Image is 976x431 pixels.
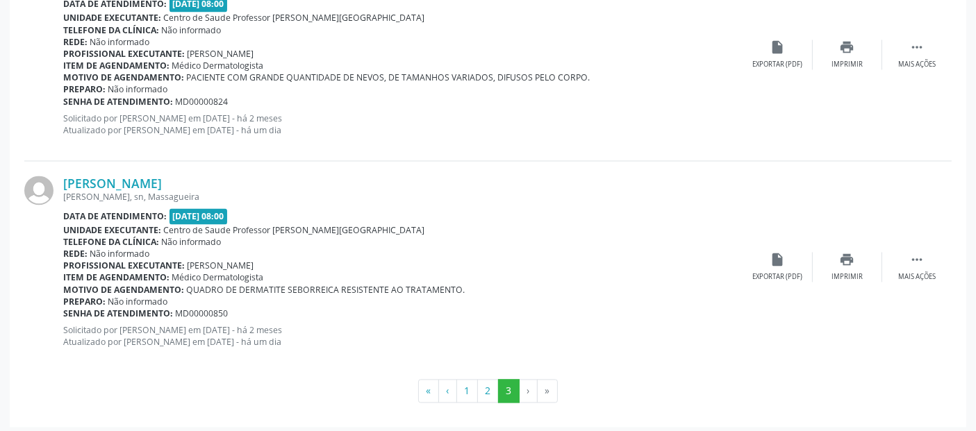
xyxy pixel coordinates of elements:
[456,379,478,403] button: Go to page 1
[187,71,590,83] span: PACIENTE COM GRANDE QUANTIDADE DE NEVOS, DE TAMANHOS VARIADOS, DIFUSOS PELO CORPO.
[753,60,803,69] div: Exportar (PDF)
[172,271,264,283] span: Médico Dermatologista
[188,260,254,271] span: [PERSON_NAME]
[63,210,167,222] b: Data de atendimento:
[63,36,88,48] b: Rede:
[63,191,743,203] div: [PERSON_NAME], sn, Massagueira
[898,272,936,282] div: Mais ações
[63,96,173,108] b: Senha de atendimento:
[63,324,743,348] p: Solicitado por [PERSON_NAME] em [DATE] - há 2 meses Atualizado por [PERSON_NAME] em [DATE] - há u...
[108,296,168,307] span: Não informado
[176,96,229,108] span: MD00000824
[770,40,786,55] i: insert_drive_file
[24,176,53,205] img: img
[63,260,185,271] b: Profissional executante:
[770,252,786,267] i: insert_drive_file
[187,284,465,296] span: QUADRO DE DERMATITE SEBORREICA RESISTENTE AO TRATAMENTO.
[162,236,222,248] span: Não informado
[63,307,173,319] b: Senha de atendimento:
[169,208,228,224] span: [DATE] 08:00
[164,224,425,236] span: Centro de Saude Professor [PERSON_NAME][GEOGRAPHIC_DATA]
[176,307,229,319] span: MD00000850
[63,71,184,83] b: Motivo de agendamento:
[418,379,439,403] button: Go to first page
[63,224,161,236] b: Unidade executante:
[63,248,88,260] b: Rede:
[832,272,863,282] div: Imprimir
[164,12,425,24] span: Centro de Saude Professor [PERSON_NAME][GEOGRAPHIC_DATA]
[63,236,159,248] b: Telefone da clínica:
[909,40,925,55] i: 
[832,60,863,69] div: Imprimir
[840,40,855,55] i: print
[162,24,222,36] span: Não informado
[63,24,159,36] b: Telefone da clínica:
[898,60,936,69] div: Mais ações
[840,252,855,267] i: print
[90,248,150,260] span: Não informado
[63,112,743,136] p: Solicitado por [PERSON_NAME] em [DATE] - há 2 meses Atualizado por [PERSON_NAME] em [DATE] - há u...
[909,252,925,267] i: 
[188,48,254,60] span: [PERSON_NAME]
[477,379,499,403] button: Go to page 2
[498,379,520,403] button: Go to page 3
[24,379,952,403] ul: Pagination
[63,296,106,307] b: Preparo:
[753,272,803,282] div: Exportar (PDF)
[63,48,185,60] b: Profissional executante:
[90,36,150,48] span: Não informado
[63,83,106,95] b: Preparo:
[63,176,162,191] a: [PERSON_NAME]
[63,12,161,24] b: Unidade executante:
[63,284,184,296] b: Motivo de agendamento:
[172,60,264,71] span: Médico Dermatologista
[63,60,169,71] b: Item de agendamento:
[63,271,169,283] b: Item de agendamento:
[108,83,168,95] span: Não informado
[438,379,457,403] button: Go to previous page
